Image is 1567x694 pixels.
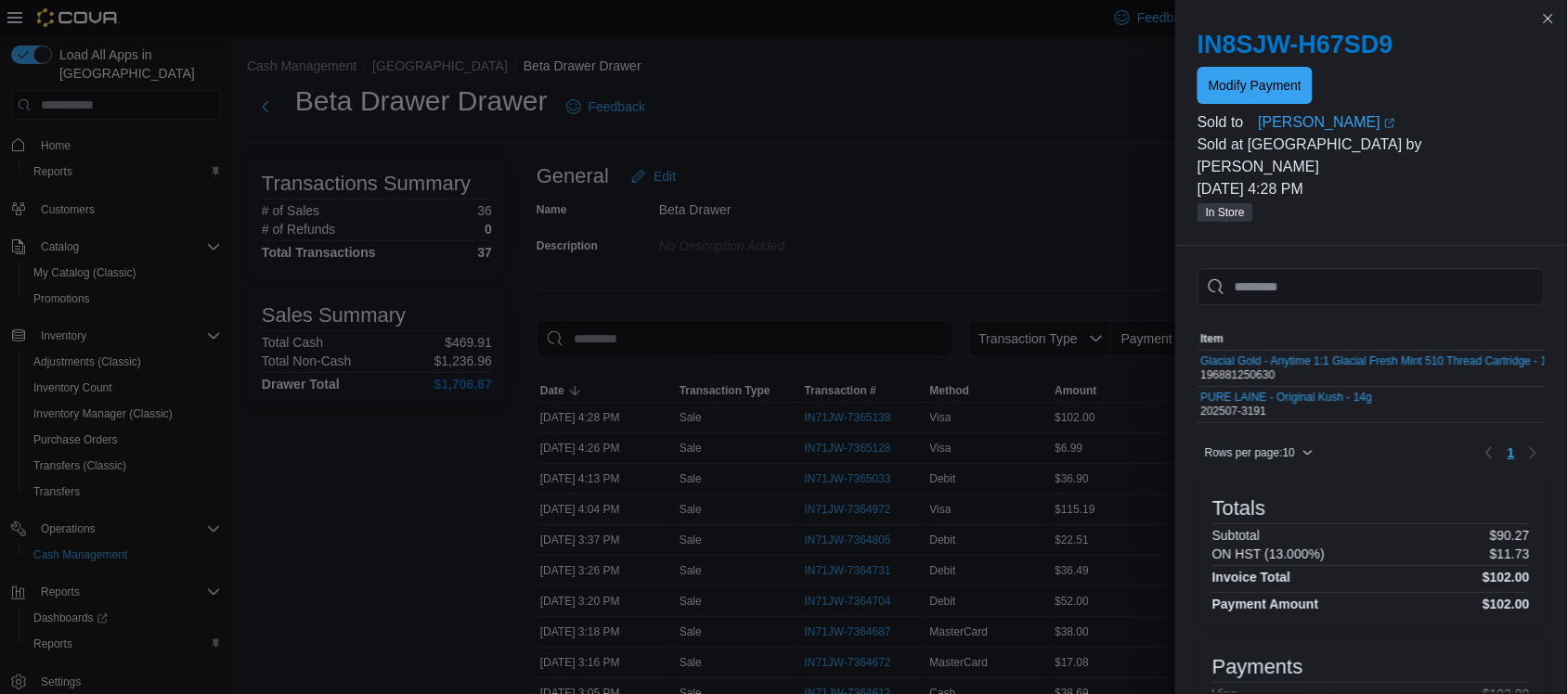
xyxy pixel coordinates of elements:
[1198,178,1545,200] p: [DATE] 4:28 PM
[1201,391,1373,404] button: PURE LAINE - Original Kush - 14g
[1206,204,1245,221] span: In Store
[1198,268,1545,305] input: This is a search bar. As you type, the results lower in the page will automatically filter.
[1198,134,1545,178] p: Sold at [GEOGRAPHIC_DATA] by [PERSON_NAME]
[1212,497,1265,520] h3: Totals
[1212,570,1291,585] h4: Invoice Total
[1212,528,1260,543] h6: Subtotal
[1537,7,1560,30] button: Close this dialog
[1500,438,1522,468] ul: Pagination for table: MemoryTable from EuiInMemoryTable
[1212,597,1319,611] h4: Payment Amount
[1201,331,1224,346] span: Item
[1201,354,1554,367] button: Glacial Gold - Anytime 1:1 Glacial Fresh Mint 510 Thread Cartridge - 1g
[1478,438,1545,468] nav: Pagination for table: MemoryTable from EuiInMemoryTable
[1198,442,1321,464] button: Rows per page:10
[1198,30,1545,59] h2: IN8SJW-H67SD9
[1384,118,1395,129] svg: External link
[1209,76,1302,95] span: Modify Payment
[1259,111,1545,134] a: [PERSON_NAME]External link
[1483,570,1530,585] h4: $102.00
[1522,442,1545,464] button: Next page
[1198,67,1313,104] button: Modify Payment
[1490,528,1530,543] p: $90.27
[1490,546,1530,561] p: $11.73
[1205,445,1295,460] span: Rows per page : 10
[1201,354,1554,382] div: 196881250630
[1483,597,1530,611] h4: $102.00
[1212,546,1325,561] h6: ON HST (13.000%)
[1500,438,1522,468] button: Page 1 of 1
[1478,442,1500,464] button: Previous page
[1198,328,1558,350] button: Item
[1508,443,1515,462] span: 1
[1201,391,1373,418] div: 202507-3191
[1198,111,1255,134] div: Sold to
[1198,203,1253,222] span: In Store
[1212,656,1303,678] h3: Payments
